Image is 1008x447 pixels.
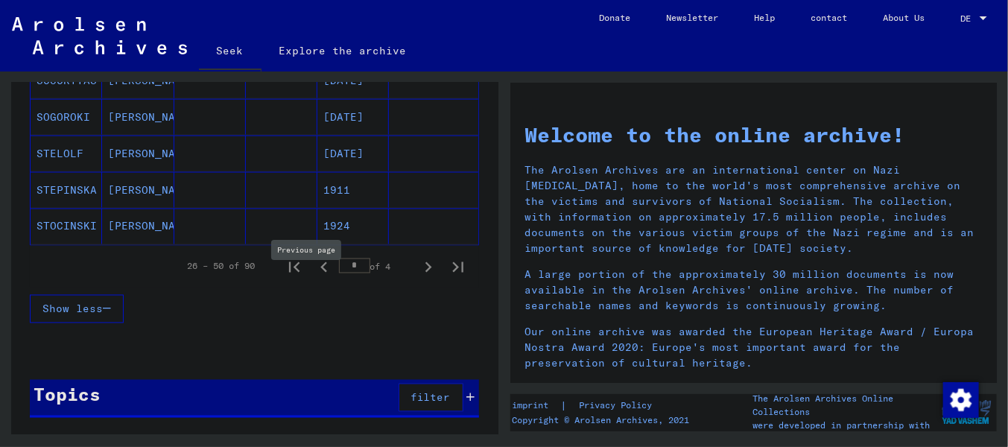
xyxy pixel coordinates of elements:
font: Welcome to the online archive! [525,121,905,148]
font: STELOLF [37,147,83,160]
font: [PERSON_NAME] [108,110,195,124]
font: [PERSON_NAME] [108,147,195,160]
font: 26 – 50 of 90 [188,261,256,272]
font: Donate [599,12,630,23]
font: contact [811,12,847,23]
img: Arolsen_neg.svg [12,17,187,54]
img: yv_logo.png [939,393,995,431]
a: Seek [199,33,261,72]
font: Help [754,12,775,23]
font: [PERSON_NAME] [108,183,195,197]
font: [PERSON_NAME] [108,74,195,87]
font: of 4 [370,261,391,272]
button: Show less [30,295,124,323]
font: About Us [883,12,925,23]
font: filter [411,391,451,405]
a: Explore the archive [261,33,425,69]
button: filter [399,384,463,412]
a: Privacy Policy [568,398,671,413]
font: [PERSON_NAME] [108,220,195,233]
font: [DATE] [323,147,364,160]
button: Last page [443,252,473,282]
font: Privacy Policy [580,399,653,410]
font: Copyright © Arolsen Archives, 2021 [513,414,690,425]
font: Newsletter [666,12,718,23]
font: A large portion of the approximately 30 million documents is now available in the Arolsen Archive... [525,267,954,312]
font: STEPINSKA [37,183,97,197]
font: Explore the archive [279,44,407,57]
font: SCOCRYTAS [37,74,97,87]
font: imprint [513,399,549,410]
font: 1911 [323,183,350,197]
font: Show less [42,302,103,316]
font: [DATE] [323,74,364,87]
font: Seek [217,44,244,57]
a: imprint [513,398,561,413]
font: STOCINSKI [37,220,97,233]
button: Previous page [309,252,339,282]
font: DE [960,13,971,24]
font: 1924 [323,220,350,233]
font: [DATE] [323,110,364,124]
font: | [561,399,568,412]
font: SOGOROKI [37,110,90,124]
font: Our online archive was awarded the European Heritage Award / Europa Nostra Award 2020: Europe's m... [525,325,974,370]
img: Change consent [943,382,979,418]
button: Next page [413,252,443,282]
font: were developed in partnership with [752,419,930,431]
button: First page [279,252,309,282]
font: Topics [34,384,101,406]
font: The Arolsen Archives are an international center on Nazi [MEDICAL_DATA], home to the world's most... [525,163,974,255]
